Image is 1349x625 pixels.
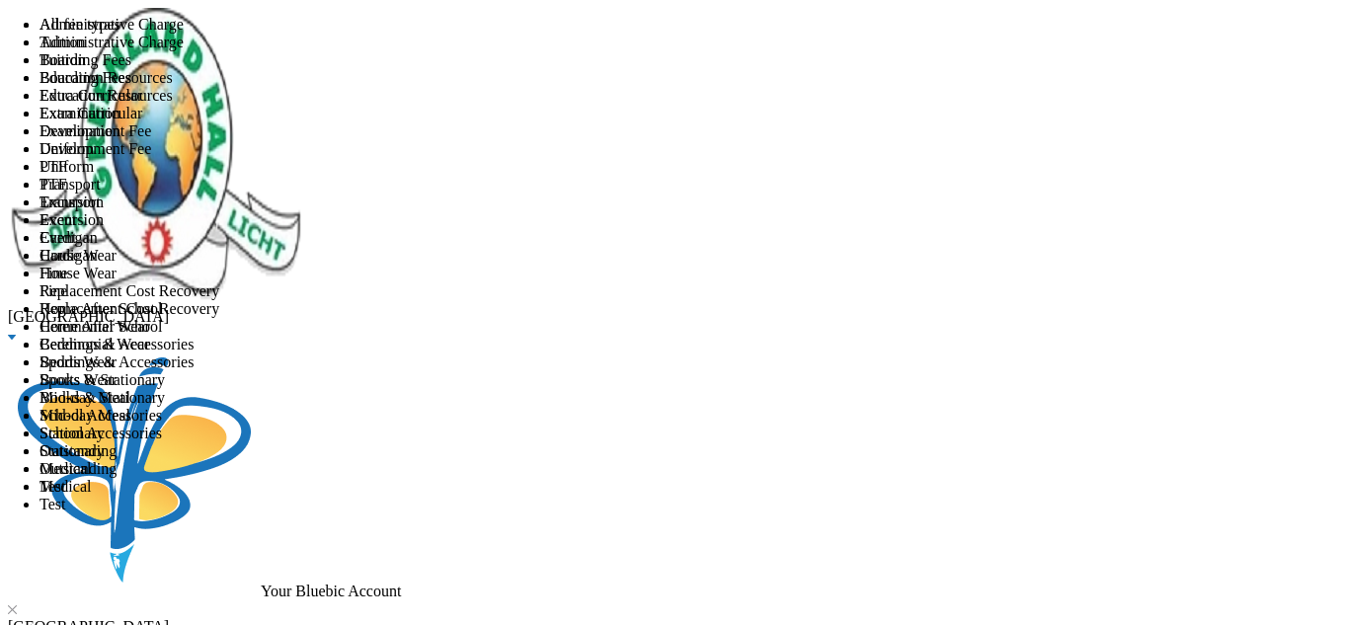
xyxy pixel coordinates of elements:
[40,460,91,477] span: Medical
[40,407,162,424] span: School Accessories
[40,51,131,68] span: Boarding Fees
[40,389,130,406] span: Mid-day Meal
[40,211,76,228] span: Event
[40,105,120,121] span: Examination
[40,318,150,335] span: Ceremonial Wear
[40,371,165,388] span: Books & Stationary
[40,140,94,157] span: Uniform
[40,176,101,193] span: Transport
[40,353,117,370] span: Sports Wear
[40,69,173,86] span: Education Resources
[40,300,162,317] span: Home After School
[261,583,401,599] span: Your Bluebic Account
[40,442,117,459] span: Outstanding
[40,16,184,33] span: Administrative Charge
[40,229,98,246] span: Cardigan
[40,34,86,50] span: Tuition
[40,122,151,139] span: Development Fee
[40,87,142,104] span: Extra Curricular
[40,478,65,495] span: Test
[40,158,67,175] span: PTF
[40,247,117,264] span: House Wear
[40,425,105,441] span: Stationary
[40,265,67,281] span: Fine
[40,336,194,352] span: Beddings & Accessories
[40,282,219,299] span: Replacement Cost Recovery
[40,194,104,210] span: Excursion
